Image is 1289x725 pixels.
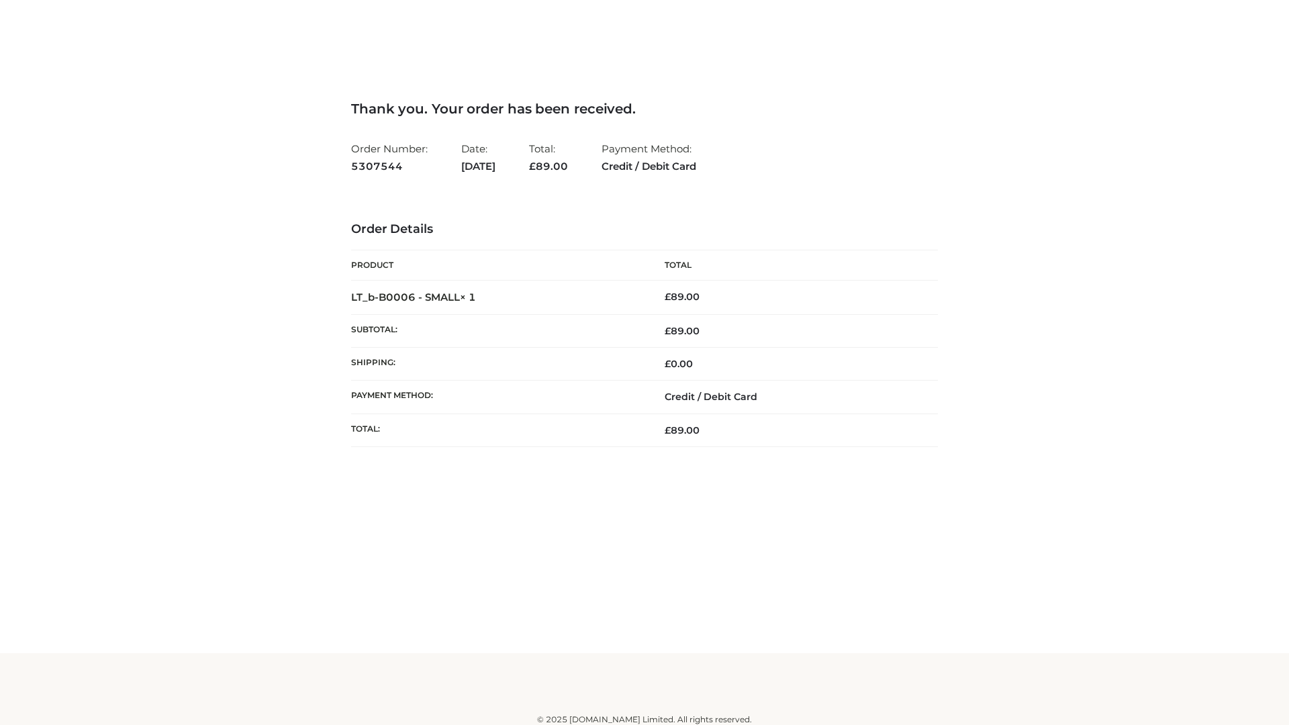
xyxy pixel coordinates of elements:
th: Total [644,250,938,281]
th: Payment method: [351,381,644,414]
th: Total: [351,414,644,446]
li: Order Number: [351,137,428,178]
span: £ [665,358,671,370]
th: Shipping: [351,348,644,381]
bdi: 89.00 [665,291,700,303]
strong: 5307544 [351,158,428,175]
li: Total: [529,137,568,178]
span: 89.00 [529,160,568,173]
strong: LT_b-B0006 - SMALL [351,291,476,303]
span: £ [665,291,671,303]
h3: Thank you. Your order has been received. [351,101,938,117]
strong: × 1 [460,291,476,303]
strong: Credit / Debit Card [602,158,696,175]
strong: [DATE] [461,158,495,175]
span: 89.00 [665,424,700,436]
bdi: 0.00 [665,358,693,370]
th: Subtotal: [351,314,644,347]
th: Product [351,250,644,281]
li: Date: [461,137,495,178]
span: £ [665,424,671,436]
td: Credit / Debit Card [644,381,938,414]
span: £ [529,160,536,173]
li: Payment Method: [602,137,696,178]
span: 89.00 [665,325,700,337]
span: £ [665,325,671,337]
h3: Order Details [351,222,938,237]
